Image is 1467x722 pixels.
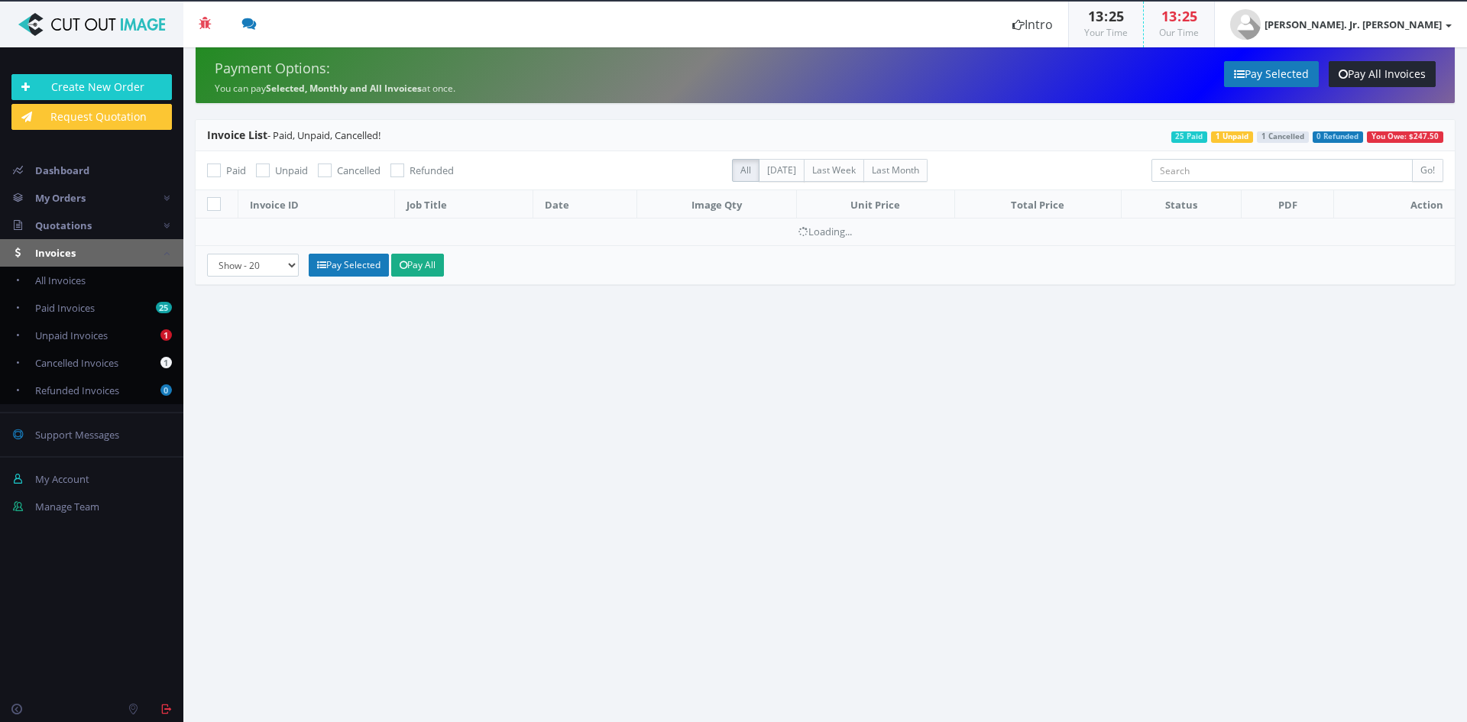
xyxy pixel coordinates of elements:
span: Dashboard [35,164,89,177]
label: Last Week [804,159,864,182]
b: 0 [160,384,172,396]
span: 13 [1088,7,1103,25]
input: Search [1151,159,1413,182]
label: Last Month [863,159,928,182]
span: : [1103,7,1109,25]
span: You Owe: $247.50 [1367,131,1443,143]
span: My Orders [35,191,86,205]
th: Action [1333,190,1455,219]
span: Manage Team [35,500,99,513]
b: 1 [160,357,172,368]
a: Create New Order [11,74,172,100]
th: Image Qty [636,190,796,219]
span: My Account [35,472,89,486]
label: [DATE] [759,159,805,182]
span: Quotations [35,219,92,232]
b: 25 [156,302,172,313]
img: user_default.jpg [1230,9,1261,40]
th: Unit Price [796,190,954,219]
a: Request Quotation [11,104,172,130]
a: Pay Selected [1224,61,1319,87]
span: Paid Invoices [35,301,95,315]
span: Support Messages [35,428,119,442]
span: 1 Unpaid [1211,131,1253,143]
h4: Payment Options: [215,61,814,76]
small: You can pay at once. [215,82,455,95]
span: 25 Paid [1171,131,1208,143]
span: 0 Refunded [1313,131,1364,143]
small: Your Time [1084,26,1128,39]
th: Total Price [954,190,1121,219]
span: 13 [1161,7,1177,25]
span: Refunded [410,164,454,177]
th: Invoice ID [238,190,395,219]
span: Cancelled [337,164,381,177]
span: Invoice List [207,128,267,142]
b: 1 [160,329,172,341]
span: Cancelled Invoices [35,356,118,370]
span: Refunded Invoices [35,384,119,397]
span: All Invoices [35,274,86,287]
a: Pay All [391,254,444,277]
td: Loading... [196,219,1455,245]
span: 25 [1109,7,1124,25]
span: 1 Cancelled [1257,131,1309,143]
a: Pay All Invoices [1329,61,1436,87]
th: Status [1121,190,1241,219]
th: PDF [1242,190,1334,219]
span: Unpaid [275,164,308,177]
strong: Selected, Monthly and All Invoices [266,82,422,95]
a: Pay Selected [309,254,389,277]
small: Our Time [1159,26,1199,39]
th: Job Title [394,190,533,219]
input: Go! [1412,159,1443,182]
strong: [PERSON_NAME]. Jr. [PERSON_NAME] [1265,18,1442,31]
span: : [1177,7,1182,25]
span: Paid [226,164,246,177]
span: Unpaid Invoices [35,329,108,342]
img: Cut Out Image [11,13,172,36]
span: - Paid, Unpaid, Cancelled! [207,128,381,142]
span: 25 [1182,7,1197,25]
th: Date [533,190,636,219]
span: Invoices [35,246,76,260]
a: [PERSON_NAME]. Jr. [PERSON_NAME] [1215,2,1467,47]
label: All [732,159,759,182]
a: Intro [997,2,1068,47]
